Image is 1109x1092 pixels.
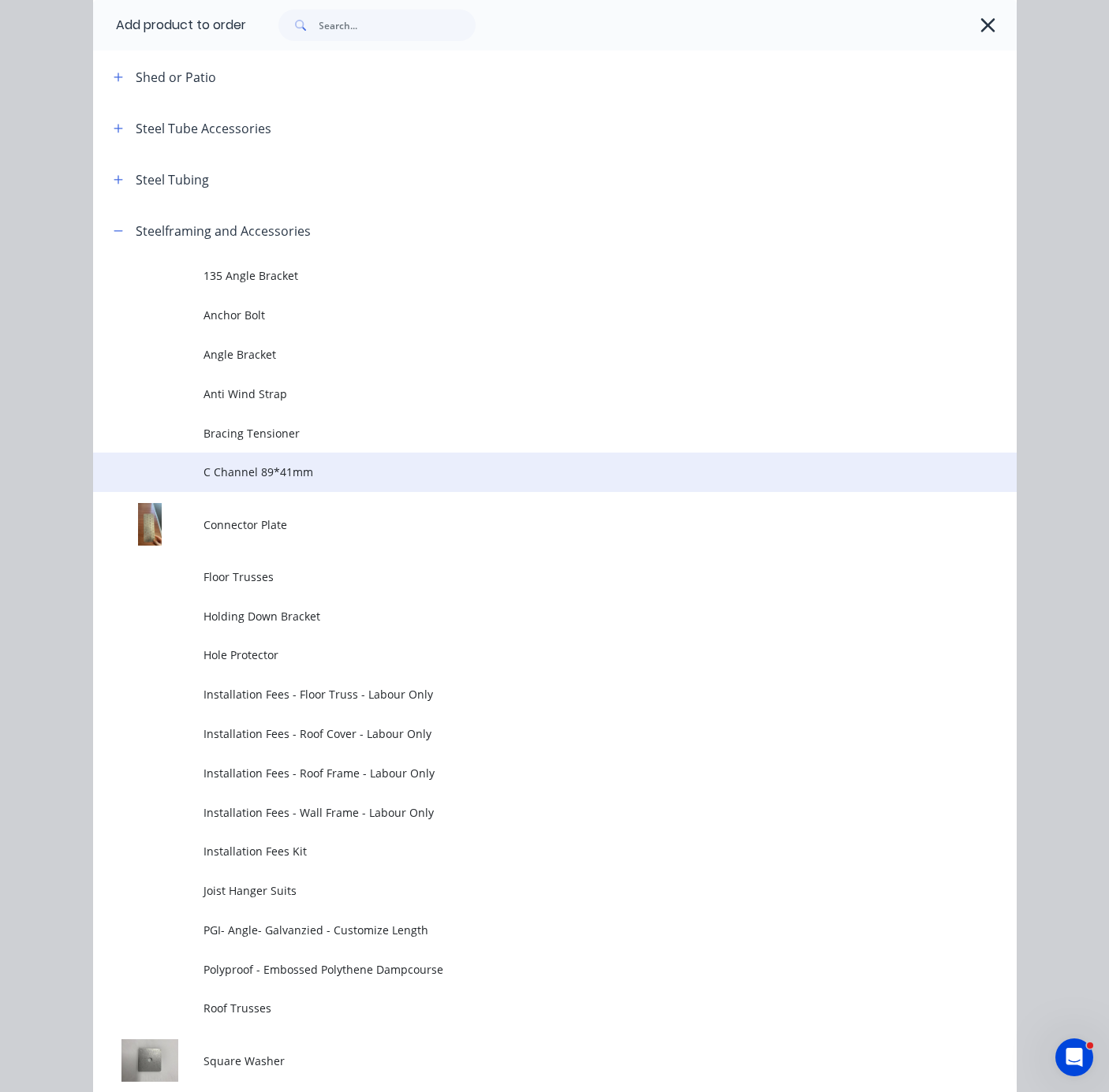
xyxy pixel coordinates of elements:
[204,647,853,663] span: Hole Protector
[204,267,853,284] span: 135 Angle Bracket
[204,346,853,363] span: Angle Bracket
[1055,1038,1093,1076] iframe: Intercom live chat
[136,68,217,87] div: Shed or Patio
[204,765,853,781] span: Installation Fees - Roof Frame - Labour Only
[204,386,853,402] span: Anti Wind Strap
[204,464,853,480] span: C Channel 89*41mm
[204,1000,853,1016] span: Roof Trusses
[204,307,853,323] span: Anchor Bolt
[319,9,476,41] input: Search...
[204,725,853,742] span: Installation Fees - Roof Cover - Labour Only
[136,119,272,138] div: Steel Tube Accessories
[204,922,853,938] span: PGI- Angle- Galvanzied - Customize Length
[204,568,853,585] span: Floor Trusses
[204,1053,853,1069] span: Square Washer
[204,961,853,978] span: Polyproof - Embossed Polythene Dampcourse
[136,222,312,240] div: Steelframing and Accessories
[204,425,853,442] span: Bracing Tensioner
[204,804,853,821] span: Installation Fees - Wall Frame - Labour Only
[204,516,853,533] span: Connector Plate
[204,882,853,899] span: Joist Hanger Suits
[204,608,853,624] span: Holding Down Bracket
[204,686,853,703] span: Installation Fees - Floor Truss - Labour Only
[136,170,210,189] div: Steel Tubing
[204,843,853,859] span: Installation Fees Kit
